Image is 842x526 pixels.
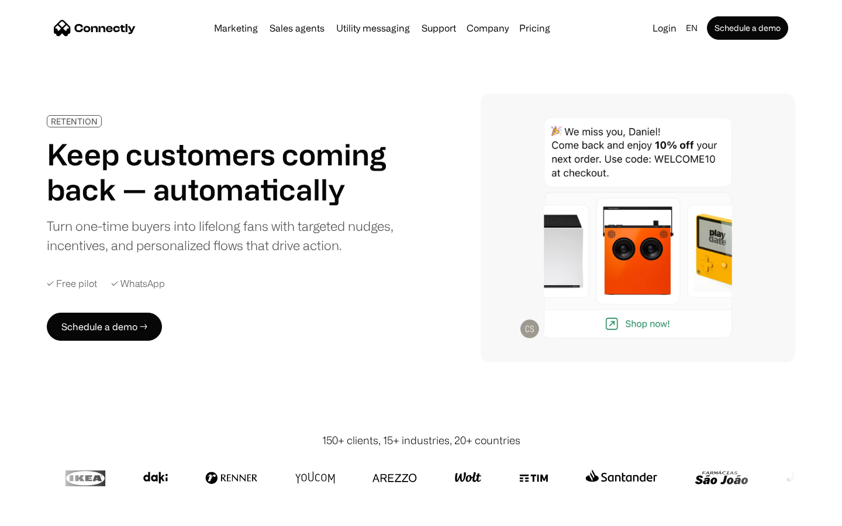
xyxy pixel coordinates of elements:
[12,504,70,522] aside: Language selected: English
[707,16,788,40] a: Schedule a demo
[47,137,402,207] h1: Keep customers coming back — automatically
[47,216,402,255] div: Turn one-time buyers into lifelong fans with targeted nudges, incentives, and personalized flows ...
[686,20,698,36] div: en
[209,23,263,33] a: Marketing
[515,23,555,33] a: Pricing
[332,23,415,33] a: Utility messaging
[47,278,97,289] div: ✓ Free pilot
[648,20,681,36] a: Login
[23,506,70,522] ul: Language list
[47,313,162,341] a: Schedule a demo →
[417,23,461,33] a: Support
[265,23,329,33] a: Sales agents
[111,278,165,289] div: ✓ WhatsApp
[322,432,520,448] div: 150+ clients, 15+ industries, 20+ countries
[51,117,98,126] div: RETENTION
[467,20,509,36] div: Company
